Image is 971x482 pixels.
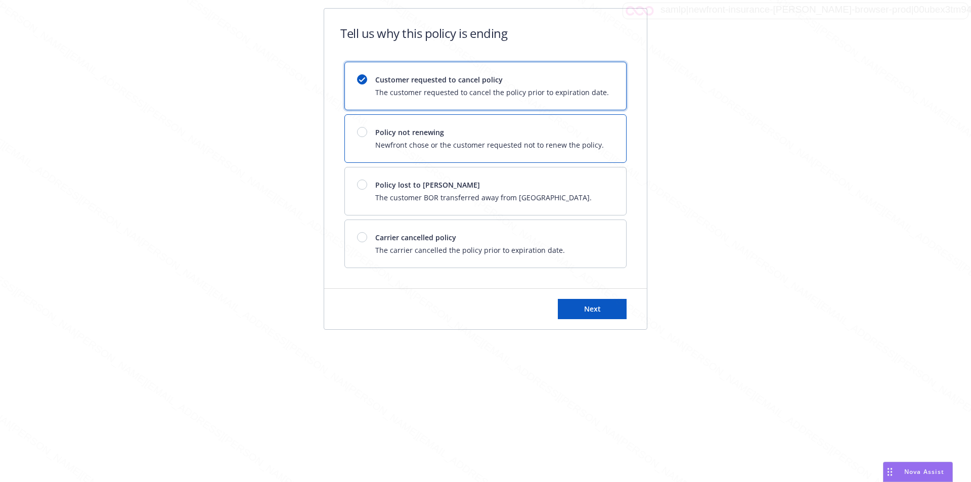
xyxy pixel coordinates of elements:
[884,462,896,481] div: Drag to move
[375,74,609,85] span: Customer requested to cancel policy
[904,467,944,476] span: Nova Assist
[340,25,507,41] h1: Tell us why this policy is ending
[883,462,953,482] button: Nova Assist
[375,87,609,98] span: The customer requested to cancel the policy prior to expiration date.
[375,232,565,243] span: Carrier cancelled policy
[375,140,604,150] span: Newfront chose or the customer requested not to renew the policy.
[375,192,592,203] span: The customer BOR transferred away from [GEOGRAPHIC_DATA].
[375,180,592,190] span: Policy lost to [PERSON_NAME]
[558,299,627,319] button: Next
[375,127,604,138] span: Policy not renewing
[584,304,601,314] span: Next
[375,245,565,255] span: The carrier cancelled the policy prior to expiration date.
